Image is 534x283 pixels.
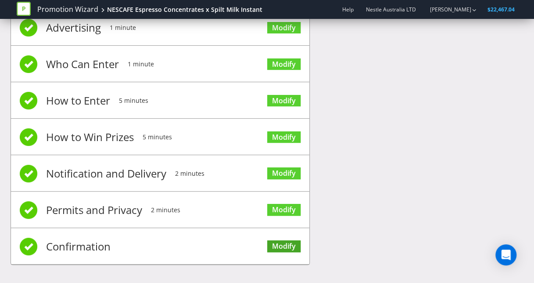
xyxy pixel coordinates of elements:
span: 2 minutes [151,192,180,228]
span: How to Win Prizes [46,120,134,155]
a: Modify [267,58,301,70]
span: Notification and Delivery [46,156,166,191]
a: Modify [267,131,301,143]
span: How to Enter [46,83,110,118]
span: $22,467.04 [487,6,514,13]
a: Modify [267,95,301,107]
span: Nestle Australia LTD [366,6,416,13]
span: 5 minutes [119,83,148,118]
a: [PERSON_NAME] [421,6,471,13]
a: Modify [267,167,301,179]
span: Who Can Enter [46,47,119,82]
div: NESCAFE Espresso Concentrates x Spilt Milk Instant [107,5,262,14]
a: Promotion Wizard [37,4,98,15]
span: 2 minutes [175,156,204,191]
span: Confirmation [46,229,111,264]
span: Permits and Privacy [46,192,142,228]
a: Modify [267,240,301,252]
a: Help [342,6,353,13]
span: 1 minute [128,47,154,82]
div: Open Intercom Messenger [495,244,516,265]
span: 5 minutes [143,120,172,155]
a: Modify [267,204,301,216]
